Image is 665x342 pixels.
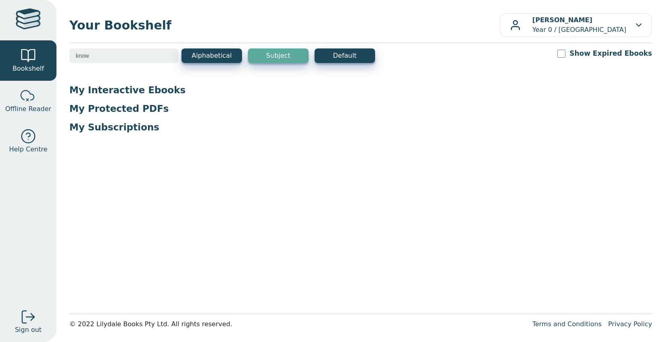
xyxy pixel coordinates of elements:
span: Offline Reader [5,104,51,114]
p: My Protected PDFs [69,103,652,115]
span: Bookshelf [13,64,44,73]
a: Terms and Conditions [532,320,602,328]
div: © 2022 Lilydale Books Pty Ltd. All rights reserved. [69,319,526,329]
p: Year 0 / [GEOGRAPHIC_DATA] [532,15,626,35]
a: Privacy Policy [608,320,652,328]
button: Default [315,48,375,63]
p: My Interactive Ebooks [69,84,652,96]
button: Alphabetical [181,48,242,63]
span: Sign out [15,325,42,335]
button: Subject [248,48,309,63]
span: Help Centre [9,145,47,154]
label: Show Expired Ebooks [569,48,652,59]
span: Your Bookshelf [69,16,500,34]
p: My Subscriptions [69,121,652,133]
input: Search bookshelf (E.g: psychology) [69,48,178,63]
button: [PERSON_NAME]Year 0 / [GEOGRAPHIC_DATA] [500,13,652,37]
b: [PERSON_NAME] [532,16,592,24]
